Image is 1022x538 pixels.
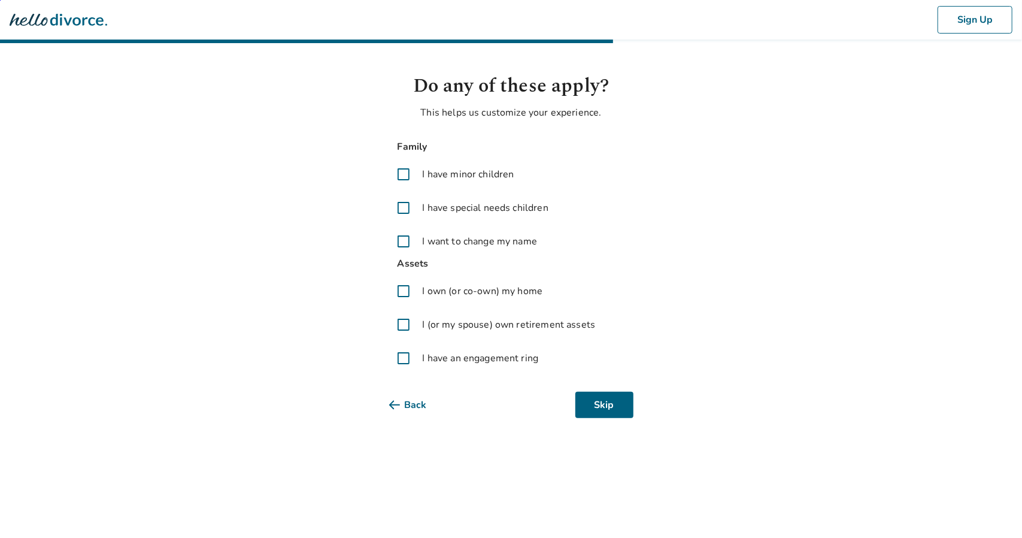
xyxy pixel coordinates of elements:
span: I want to change my name [423,234,538,249]
button: Sign Up [938,6,1012,34]
button: Skip [575,392,633,418]
span: I own (or co-own) my home [423,284,543,298]
iframe: Chat Widget [962,480,1022,538]
p: This helps us customize your experience. [389,105,633,120]
span: I have minor children [423,167,514,182]
span: I have an engagement ring [423,351,539,365]
button: Back [389,392,446,418]
span: I (or my spouse) own retirement assets [423,318,596,332]
span: I have special needs children [423,201,548,215]
span: Assets [389,256,633,272]
span: Family [389,139,633,155]
h1: Do any of these apply? [389,72,633,101]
